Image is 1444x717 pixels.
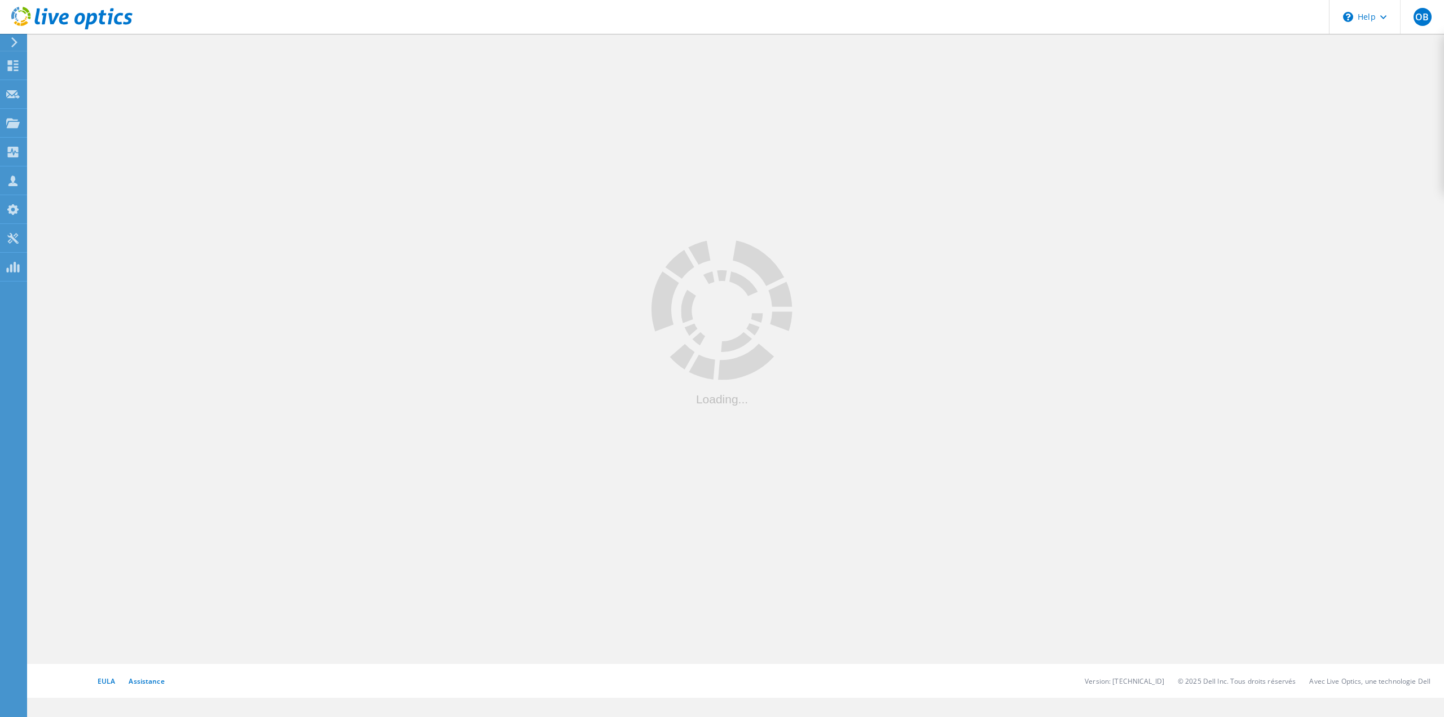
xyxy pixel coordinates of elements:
[129,676,164,686] a: Assistance
[1085,676,1164,686] li: Version: [TECHNICAL_ID]
[651,393,793,404] div: Loading...
[1343,12,1353,22] svg: \n
[1309,676,1430,686] li: Avec Live Optics, une technologie Dell
[1178,676,1296,686] li: © 2025 Dell Inc. Tous droits réservés
[1415,12,1429,21] span: OB
[11,24,133,32] a: Live Optics Dashboard
[98,676,115,686] a: EULA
